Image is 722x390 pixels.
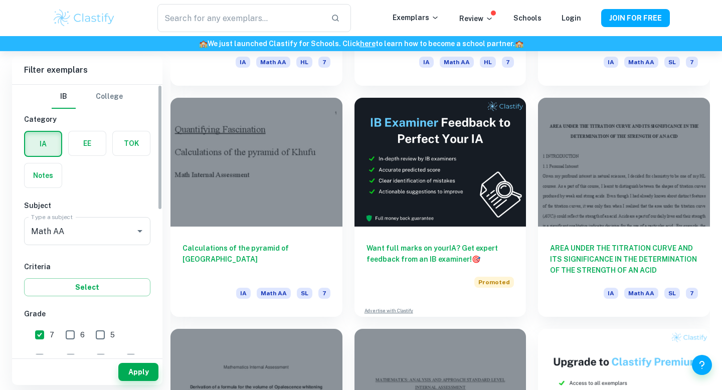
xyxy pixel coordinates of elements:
span: Math AA [624,288,658,299]
span: 7 [318,288,330,299]
span: IA [236,288,251,299]
span: 7 [686,288,698,299]
span: 7 [502,57,514,68]
span: 5 [110,329,115,340]
a: Calculations of the pyramid of [GEOGRAPHIC_DATA]IAMath AASL7 [170,98,342,317]
a: Schools [513,14,541,22]
span: 7 [318,57,330,68]
button: Select [24,278,150,296]
a: here [360,40,376,48]
span: 7 [686,57,698,68]
a: Advertise with Clastify [365,307,413,314]
h6: Calculations of the pyramid of [GEOGRAPHIC_DATA] [183,243,330,276]
span: Math AA [257,288,291,299]
span: 7 [50,329,54,340]
h6: We just launched Clastify for Schools. Click to learn how to become a school partner. [2,38,720,49]
span: Math AA [624,57,658,68]
label: Type a subject [31,213,73,221]
p: Review [459,13,493,24]
button: Apply [118,363,158,381]
button: IA [25,132,61,156]
span: IA [419,57,434,68]
a: Login [562,14,581,22]
span: IA [236,57,250,68]
span: SL [664,57,680,68]
span: HL [296,57,312,68]
h6: Want full marks on your IA ? Get expert feedback from an IB examiner! [367,243,514,265]
button: JOIN FOR FREE [601,9,670,27]
span: 🎯 [472,255,480,263]
span: Promoted [474,277,514,288]
span: HL [480,57,496,68]
h6: Category [24,114,150,125]
span: 2 [111,353,115,364]
span: SL [297,288,312,299]
button: College [96,85,123,109]
span: Math AA [440,57,474,68]
span: SL [664,288,680,299]
button: IB [52,85,76,109]
span: 🏫 [199,40,208,48]
a: Want full marks on yourIA? Get expert feedback from an IB examiner!PromotedAdvertise with Clastify [354,98,526,317]
h6: Subject [24,200,150,211]
button: TOK [113,131,150,155]
a: AREA UNDER THE TITRATION CURVE AND ITS SIGNIFICANCE IN THE DETERMINATION OF THE STRENGTH OF AN AC... [538,98,710,317]
h6: AREA UNDER THE TITRATION CURVE AND ITS SIGNIFICANCE IN THE DETERMINATION OF THE STRENGTH OF AN ACID [550,243,698,276]
button: Help and Feedback [692,355,712,375]
input: Search for any exemplars... [157,4,323,32]
span: 3 [81,353,85,364]
h6: Criteria [24,261,150,272]
span: 6 [80,329,85,340]
button: EE [69,131,106,155]
span: 4 [50,353,55,364]
img: Thumbnail [354,98,526,227]
span: IA [604,57,618,68]
button: Notes [25,163,62,187]
span: 1 [141,353,144,364]
span: Math AA [256,57,290,68]
img: Clastify logo [52,8,116,28]
h6: Filter exemplars [12,56,162,84]
span: 🏫 [515,40,523,48]
button: Open [133,224,147,238]
div: Filter type choice [52,85,123,109]
h6: Grade [24,308,150,319]
p: Exemplars [393,12,439,23]
span: IA [604,288,618,299]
